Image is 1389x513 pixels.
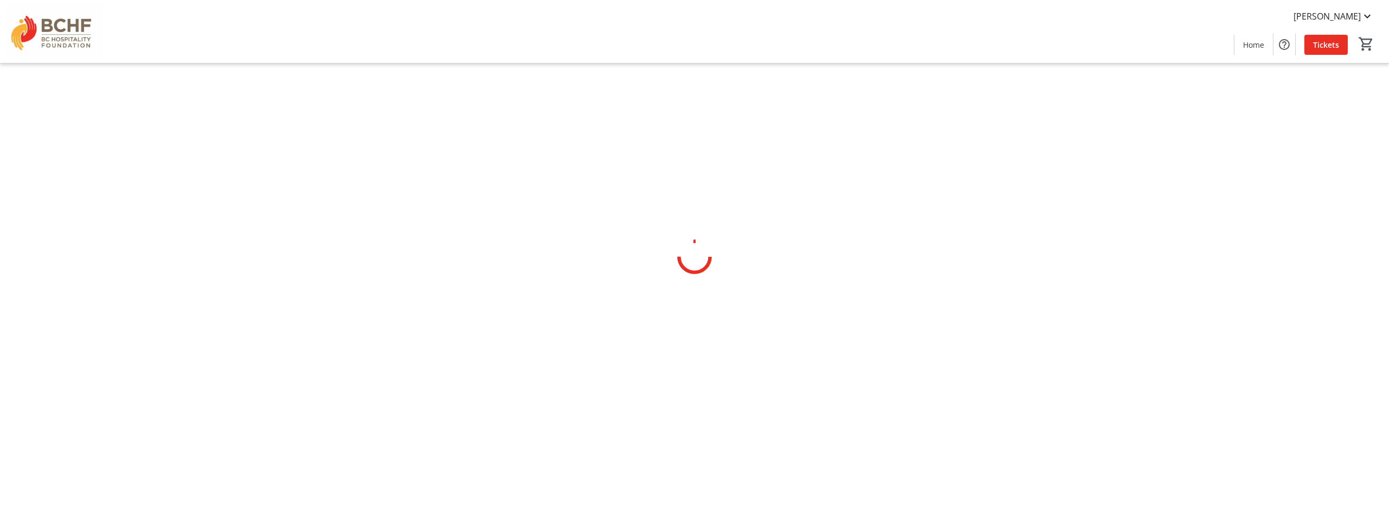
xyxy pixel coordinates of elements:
img: BC Hospitality Foundation's Logo [7,4,103,59]
span: [PERSON_NAME] [1294,10,1361,23]
button: Help [1273,34,1295,55]
a: Tickets [1304,35,1348,55]
span: Tickets [1313,39,1339,50]
span: Home [1243,39,1264,50]
button: [PERSON_NAME] [1285,8,1382,25]
a: Home [1234,35,1273,55]
button: Cart [1356,34,1376,54]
